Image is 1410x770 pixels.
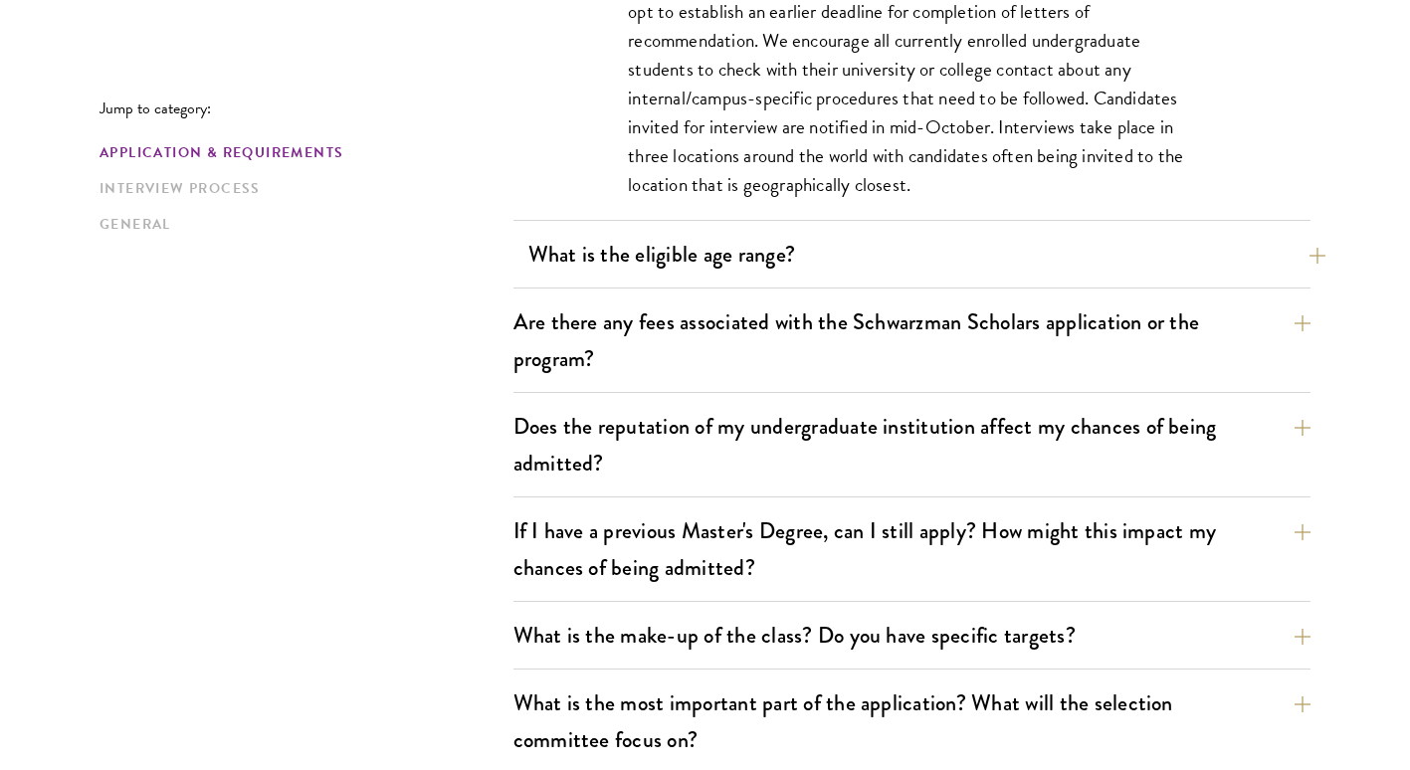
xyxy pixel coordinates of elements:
[100,99,513,117] p: Jump to category:
[513,404,1310,485] button: Does the reputation of my undergraduate institution affect my chances of being admitted?
[513,299,1310,381] button: Are there any fees associated with the Schwarzman Scholars application or the program?
[513,613,1310,658] button: What is the make-up of the class? Do you have specific targets?
[100,178,502,199] a: Interview Process
[100,142,502,163] a: Application & Requirements
[513,680,1310,762] button: What is the most important part of the application? What will the selection committee focus on?
[528,232,1325,277] button: What is the eligible age range?
[513,508,1310,590] button: If I have a previous Master's Degree, can I still apply? How might this impact my chances of bein...
[100,214,502,235] a: General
